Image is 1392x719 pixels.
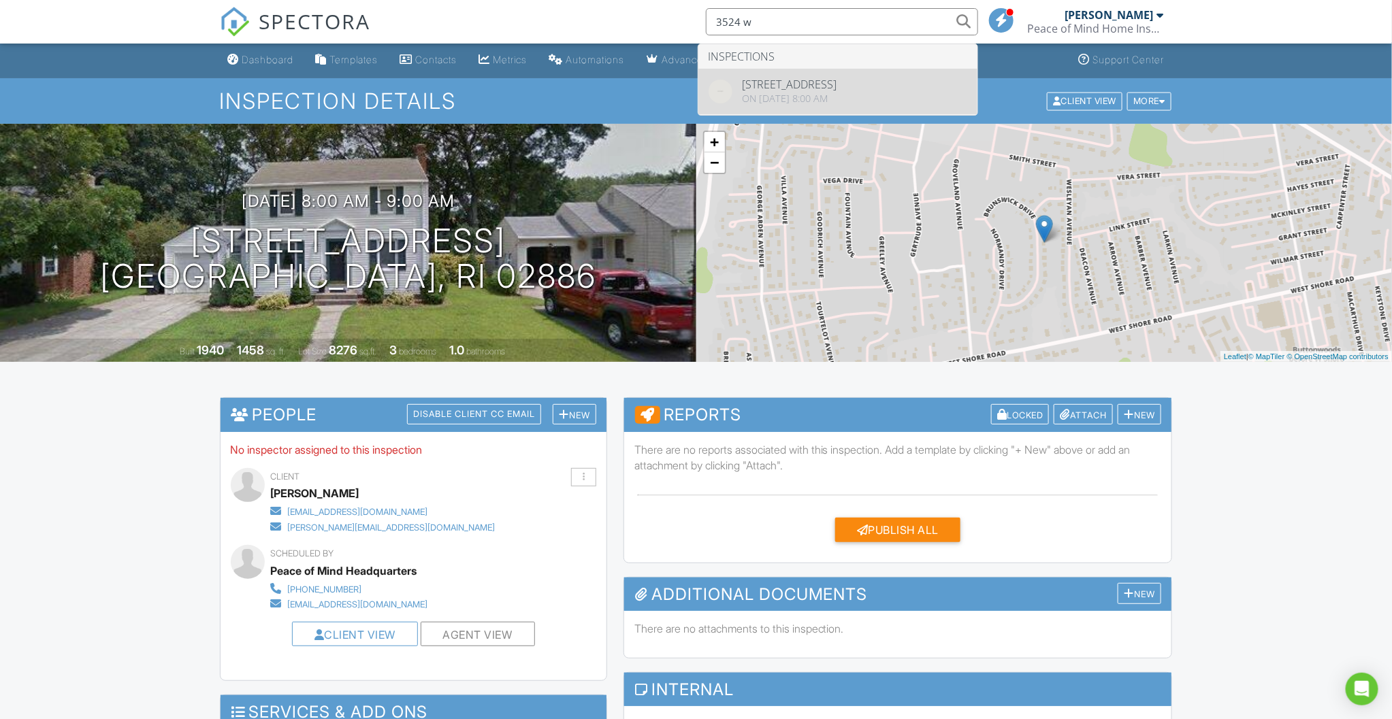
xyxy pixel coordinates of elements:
[624,673,1172,706] h3: Internal
[624,398,1172,432] h3: Reports
[330,54,378,65] div: Templates
[544,48,630,73] a: Automations (Basic)
[242,192,455,210] h3: [DATE] 8:00 am - 9:00 am
[991,404,1050,425] div: Locked
[466,346,505,356] span: bathrooms
[1046,95,1126,105] a: Client View
[705,152,725,173] a: Zoom out
[624,578,1172,611] h3: Additional Documents
[634,442,1162,473] p: There are no reports associated with this inspection. Add a template by clicking "+ New" above or...
[706,8,978,35] input: Search everything...
[399,346,436,356] span: bedrooms
[259,7,371,35] span: SPECTORA
[1287,352,1389,361] a: © OpenStreetMap contributors
[288,584,362,595] div: [PHONE_NUMBER]
[634,621,1162,636] p: There are no attachments to this inspection.
[1047,92,1122,110] div: Client View
[474,48,533,73] a: Metrics
[493,54,528,65] div: Metrics
[271,483,359,503] div: [PERSON_NAME]
[197,343,224,357] div: 1940
[310,48,384,73] a: Templates
[407,404,541,424] div: Disable Client CC Email
[835,518,960,542] div: Publish All
[705,132,725,152] a: Zoom in
[566,54,625,65] div: Automations
[288,599,428,610] div: [EMAIL_ADDRESS][DOMAIN_NAME]
[220,7,250,37] img: The Best Home Inspection Software - Spectora
[271,503,496,518] a: [EMAIL_ADDRESS][DOMAIN_NAME]
[314,628,395,641] a: Client View
[1028,22,1164,35] div: Peace of Mind Home Inspections
[641,48,715,73] a: Advanced
[288,522,496,533] div: [PERSON_NAME][EMAIL_ADDRESS][DOMAIN_NAME]
[298,346,327,356] span: Lot Size
[329,343,357,357] div: 8276
[231,442,596,457] p: No inspector assigned to this inspection
[1054,404,1113,425] div: Attach
[553,404,596,425] div: New
[288,507,428,518] div: [EMAIL_ADDRESS][DOMAIN_NAME]
[743,79,837,90] div: [STREET_ADDRESS]
[1118,404,1161,425] div: New
[1346,673,1378,705] div: Open Intercom Messenger
[662,54,710,65] div: Advanced
[709,80,732,103] img: streetview
[1127,92,1171,110] div: More
[743,93,837,104] div: On [DATE] 8:00 am
[271,548,334,558] span: Scheduled By
[271,471,300,482] span: Client
[266,346,285,356] span: sq. ft.
[1065,8,1154,22] div: [PERSON_NAME]
[698,44,977,69] li: Inspections
[389,343,397,357] div: 3
[271,581,428,596] a: [PHONE_NUMBER]
[221,398,606,431] h3: People
[1118,583,1161,604] div: New
[1248,352,1285,361] a: © MapTiler
[395,48,463,73] a: Contacts
[220,89,1173,113] h1: Inspection Details
[180,346,195,356] span: Built
[271,596,428,611] a: [EMAIL_ADDRESS][DOMAIN_NAME]
[271,519,496,534] a: [PERSON_NAME][EMAIL_ADDRESS][DOMAIN_NAME]
[416,54,457,65] div: Contacts
[1073,48,1170,73] a: Support Center
[1093,54,1165,65] div: Support Center
[359,346,376,356] span: sq.ft.
[242,54,294,65] div: Dashboard
[1220,351,1392,363] div: |
[220,18,371,47] a: SPECTORA
[223,48,300,73] a: Dashboard
[271,561,417,581] div: Peace of Mind Headquarters
[100,223,596,295] h1: [STREET_ADDRESS] [GEOGRAPHIC_DATA], RI 02886
[449,343,464,357] div: 1.0
[237,343,264,357] div: 1458
[1224,352,1246,361] a: Leaflet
